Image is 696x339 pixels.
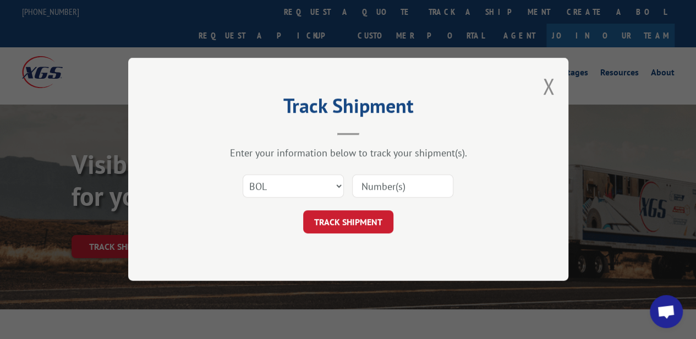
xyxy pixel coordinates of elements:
[183,98,513,119] h2: Track Shipment
[183,147,513,160] div: Enter your information below to track your shipment(s).
[303,211,393,234] button: TRACK SHIPMENT
[542,72,555,101] button: Close modal
[650,295,683,328] div: Open chat
[352,175,453,198] input: Number(s)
